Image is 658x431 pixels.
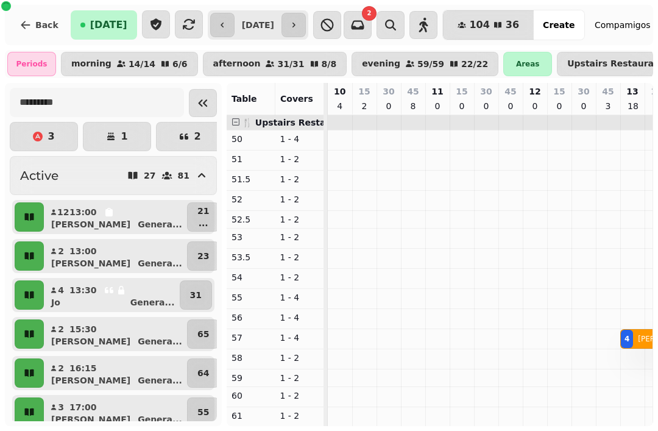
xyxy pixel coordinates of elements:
p: 0 [481,100,491,112]
p: 1 - 4 [280,332,319,344]
button: evening59/5922/22 [352,52,498,76]
span: Table [232,94,257,104]
span: [DATE] [90,20,127,30]
button: 213:00[PERSON_NAME]Genera... [46,241,185,271]
p: morning [71,59,111,69]
button: morning14/146/6 [61,52,198,76]
button: 23 [187,241,219,271]
p: 1 - 4 [280,133,319,145]
p: Jo [51,296,60,308]
p: 1 - 2 [280,193,319,205]
p: 56 [232,312,271,324]
p: 3 [57,401,65,413]
p: 1 - 2 [280,231,319,243]
p: 60 [232,390,271,402]
button: Back [10,10,68,40]
p: 13 [626,85,638,98]
p: 15:30 [69,323,97,335]
p: 57 [232,332,271,344]
p: 1 - 2 [280,153,319,165]
p: 13:00 [69,245,97,257]
span: 104 [469,20,489,30]
p: 52.5 [232,213,271,226]
button: 65 [187,319,219,349]
p: 58 [232,352,271,364]
p: 12 [529,85,540,98]
p: 4 [57,284,65,296]
p: 16:15 [69,362,97,374]
p: 23 [197,250,209,262]
p: 1 - 4 [280,291,319,304]
p: 3 [48,132,54,141]
p: 8 [408,100,418,112]
p: 0 [433,100,442,112]
p: 53.5 [232,251,271,263]
p: 45 [407,85,419,98]
p: 27 [144,171,155,180]
button: 3 [10,122,78,151]
p: Genera ... [138,335,182,347]
div: Periods [7,52,56,76]
button: 215:30[PERSON_NAME]Genera... [46,319,185,349]
p: 21 [197,205,209,217]
p: 0 [554,100,564,112]
p: 3 [603,100,613,112]
p: 59 [232,372,271,384]
button: 216:15[PERSON_NAME]Genera... [46,358,185,388]
p: 55 [232,291,271,304]
button: 10436 [443,10,534,40]
p: 0 [384,100,394,112]
p: 0 [579,100,589,112]
p: 15 [358,85,370,98]
p: 1 - 2 [280,271,319,283]
p: Genera ... [138,257,182,269]
button: Collapse sidebar [189,89,217,117]
p: 45 [504,85,516,98]
p: 0 [506,100,515,112]
p: 1 - 2 [280,390,319,402]
p: 52 [232,193,271,205]
p: 1 - 4 [280,312,319,324]
p: evening [362,59,400,69]
p: Genera ... [130,296,175,308]
p: 1 - 2 [280,251,319,263]
p: 51 [232,153,271,165]
p: 1 - 2 [280,173,319,185]
p: 31 [190,289,202,301]
p: 8 / 8 [322,60,337,68]
p: 55 [197,406,209,418]
p: Genera ... [138,413,182,426]
p: 81 [178,171,189,180]
p: [PERSON_NAME] [51,218,130,230]
p: 2 [57,323,65,335]
p: Genera ... [138,218,182,230]
p: 59 / 59 [417,60,444,68]
p: 64 [197,367,209,379]
span: 🍴 Upstairs Restaurant [242,118,352,127]
p: 13:00 [69,206,97,218]
button: 317:00[PERSON_NAME]Genera... [46,397,185,427]
button: 2 [156,122,224,151]
button: afternoon31/318/8 [203,52,347,76]
p: 17:00 [69,401,97,413]
p: 30 [578,85,589,98]
p: 15 [456,85,467,98]
p: 1 - 2 [280,352,319,364]
p: [PERSON_NAME] [51,413,130,426]
p: 6 / 6 [172,60,188,68]
button: [DATE] [71,10,137,40]
button: 31 [180,280,212,310]
span: Compamigos [595,19,651,31]
p: 15 [553,85,565,98]
p: 10 [334,85,345,98]
p: 13:30 [69,284,97,296]
div: Areas [503,52,552,76]
button: Active2781 [10,156,217,195]
p: 1 [121,132,127,141]
p: 51.5 [232,173,271,185]
p: 1 - 2 [280,372,319,384]
p: Genera ... [138,374,182,386]
p: 30 [383,85,394,98]
p: ... [197,217,209,229]
p: 2 [359,100,369,112]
